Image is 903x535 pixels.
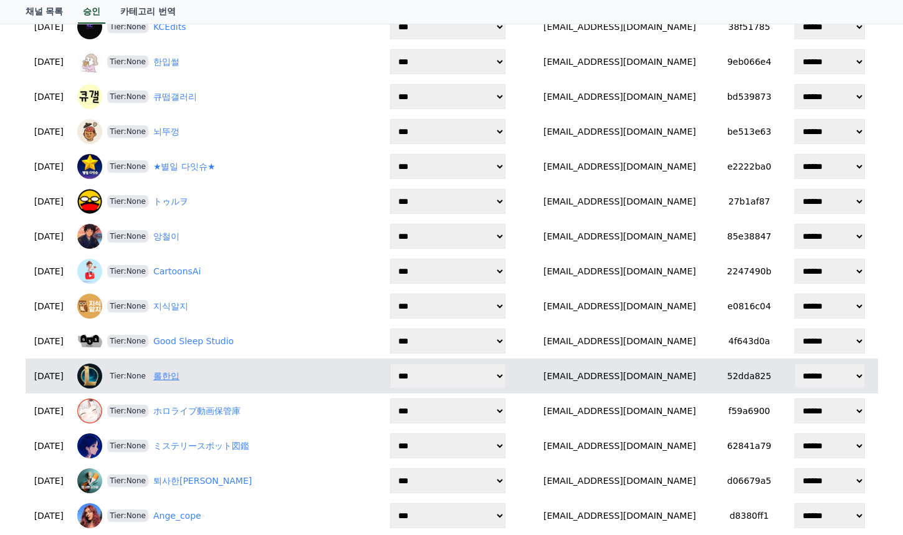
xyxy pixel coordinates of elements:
span: Tier:None [107,265,148,277]
td: 52dda825 [717,359,781,393]
p: [DATE] [31,21,68,34]
td: [EMAIL_ADDRESS][DOMAIN_NAME] [523,254,717,289]
p: [DATE] [31,160,68,173]
p: [DATE] [31,195,68,208]
td: [EMAIL_ADDRESS][DOMAIN_NAME] [523,324,717,359]
a: 롤한입 [153,370,179,383]
p: [DATE] [31,55,68,69]
a: Settings [161,395,239,427]
img: 퇴사한김차장 [77,468,102,493]
span: Tier:None [107,440,148,452]
p: [DATE] [31,370,68,383]
td: 38f51785 [717,9,781,44]
img: 롤한입 [77,364,102,388]
a: 뇌뚜껑 [153,125,179,138]
p: [DATE] [31,300,68,313]
a: 큐떱갤러리 [153,90,197,104]
a: 지식알지 [153,300,188,313]
td: 62841a79 [717,428,781,463]
span: Home [32,414,54,424]
td: 4f643d0a [717,324,781,359]
span: Tier:None [107,21,148,33]
td: f59a6900 [717,393,781,428]
p: [DATE] [31,125,68,138]
td: [EMAIL_ADDRESS][DOMAIN_NAME] [523,359,717,393]
span: Tier:None [107,509,148,522]
p: [DATE] [31,230,68,243]
img: ★별일 다잇슈★ [77,154,102,179]
img: 한입썰 [77,49,102,74]
td: bd539873 [717,79,781,114]
span: Tier:None [107,195,148,208]
a: KCEdits [153,21,186,34]
span: Tier:None [107,55,148,68]
td: [EMAIL_ADDRESS][DOMAIN_NAME] [523,219,717,254]
span: Tier:None [107,475,148,487]
td: 85e38847 [717,219,781,254]
img: KCEdits [77,14,102,39]
span: Tier:None [107,230,148,243]
img: 지식알지 [77,294,102,319]
span: Tier:None [107,125,148,138]
td: [EMAIL_ADDRESS][DOMAIN_NAME] [523,44,717,79]
a: トゥルヲ [153,195,188,208]
td: [EMAIL_ADDRESS][DOMAIN_NAME] [523,149,717,184]
a: Messages [82,395,161,427]
a: Good Sleep Studio [153,335,234,348]
img: ミステリースポット図鑑 [77,433,102,458]
img: 앙철이 [77,224,102,249]
p: [DATE] [31,440,68,453]
td: 27b1af87 [717,184,781,219]
a: 퇴사한[PERSON_NAME] [153,475,252,488]
a: Ange_cope [153,509,201,523]
td: [EMAIL_ADDRESS][DOMAIN_NAME] [523,393,717,428]
a: ★별일 다잇슈★ [153,160,216,173]
td: [EMAIL_ADDRESS][DOMAIN_NAME] [523,428,717,463]
p: [DATE] [31,405,68,418]
span: Tier:None [107,405,148,417]
td: [EMAIL_ADDRESS][DOMAIN_NAME] [523,79,717,114]
span: Tier:None [107,370,148,382]
span: Tier:None [107,160,148,173]
td: 9eb066e4 [717,44,781,79]
a: 앙철이 [153,230,179,243]
td: [EMAIL_ADDRESS][DOMAIN_NAME] [523,114,717,149]
img: 뇌뚜껑 [77,119,102,144]
span: Tier:None [107,300,148,312]
span: Messages [103,415,140,425]
p: [DATE] [31,509,68,523]
span: Tier:None [107,90,148,103]
td: [EMAIL_ADDRESS][DOMAIN_NAME] [523,463,717,498]
p: [DATE] [31,475,68,488]
img: Good Sleep Studio [77,329,102,354]
p: [DATE] [31,265,68,278]
img: 큐떱갤러리 [77,84,102,109]
td: [EMAIL_ADDRESS][DOMAIN_NAME] [523,498,717,533]
p: [DATE] [31,335,68,348]
td: [EMAIL_ADDRESS][DOMAIN_NAME] [523,289,717,324]
a: ホロライブ動画保管庫 [153,405,241,418]
td: be513e63 [717,114,781,149]
td: d8380ff1 [717,498,781,533]
td: e2222ba0 [717,149,781,184]
a: 한입썰 [153,55,179,69]
td: [EMAIL_ADDRESS][DOMAIN_NAME] [523,184,717,219]
td: 2247490b [717,254,781,289]
p: [DATE] [31,90,68,104]
img: トゥルヲ [77,189,102,214]
span: Tier:None [107,335,148,347]
a: CartoonsAi [153,265,201,278]
a: Home [4,395,82,427]
img: CartoonsAi [77,259,102,284]
img: ホロライブ動画保管庫 [77,398,102,423]
img: Ange_cope [77,503,102,528]
td: d06679a5 [717,463,781,498]
a: ミステリースポット図鑑 [153,440,249,453]
span: Settings [184,414,215,424]
td: e0816c04 [717,289,781,324]
td: [EMAIL_ADDRESS][DOMAIN_NAME] [523,9,717,44]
